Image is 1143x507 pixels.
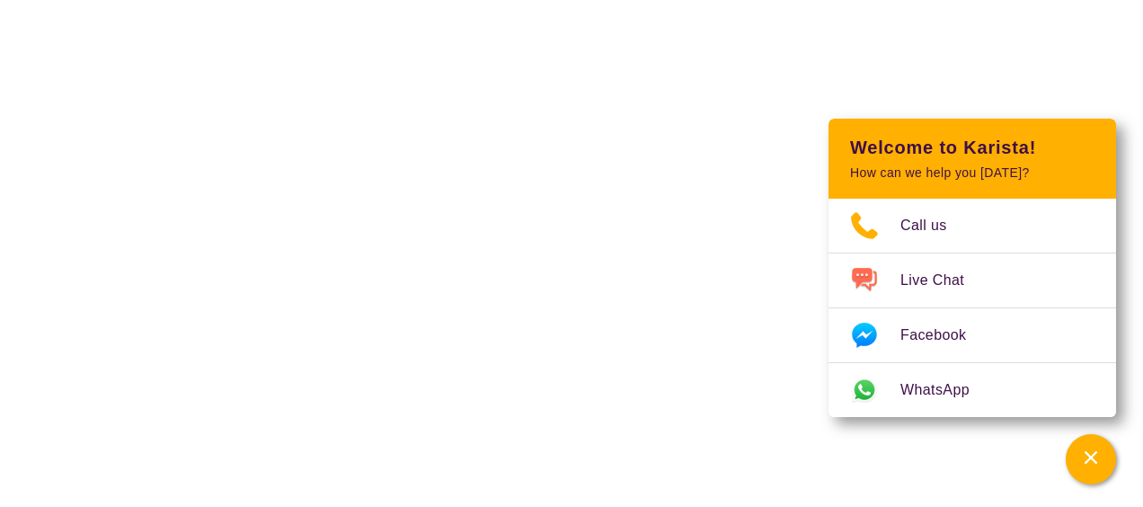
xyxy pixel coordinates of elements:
[900,272,986,289] span: Live Chat
[828,119,1116,417] div: Channel Menu
[850,137,1094,158] h2: Welcome to Karista!
[900,327,988,343] span: Facebook
[900,382,991,398] span: WhatsApp
[900,218,969,234] span: Call us
[1066,434,1116,485] button: Channel Menu
[850,165,1094,181] p: How can we help you [DATE]?
[828,199,1116,417] ul: Choose channel
[828,363,1116,417] a: Web link opens in a new tab.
